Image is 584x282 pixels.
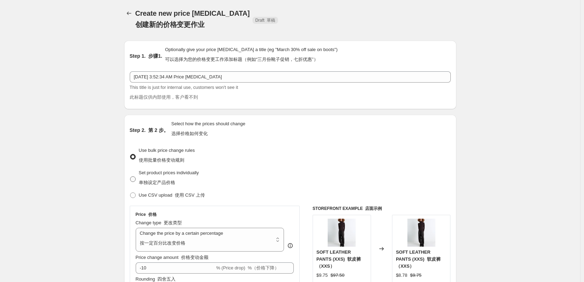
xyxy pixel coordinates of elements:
[148,212,157,217] font: 价格
[164,220,182,225] font: 更改类型
[136,255,208,260] span: Price change amount
[410,272,422,279] strike: $9.75
[171,131,208,136] font: 选择价格如何变化
[171,120,245,140] p: Select how the prices should change
[148,127,169,133] font: 第 2 步。
[135,9,250,28] span: Create new price [MEDICAL_DATA]
[267,18,275,23] font: 草稿
[165,57,318,62] font: 可以选择为您的价格变更工作添加标题（例如“三月份靴子促销，七折优惠”）
[396,256,441,269] font: 软皮裤（XXS）
[130,127,169,134] h2: Step 2.
[130,85,238,100] span: This title is just for internal use, customers won't see it
[139,180,175,185] font: 单独设定产品价格
[157,276,176,282] font: 四舍五入
[365,206,382,211] font: 店面示例
[139,192,205,198] span: Use CSV upload
[175,192,205,198] font: 使用 CSV 上传
[396,272,407,279] div: $8.78
[165,46,337,66] p: Optionally give your price [MEDICAL_DATA] a title (eg "March 30% off sale on boots")
[255,17,275,23] span: Draft
[130,94,198,100] font: 此标题仅供内部使用，客户看不到
[216,265,279,270] span: % (Price drop)
[136,276,176,282] span: Rounding
[139,148,195,163] span: Use bulk price change rules
[181,255,208,260] font: 价格变动金额
[139,170,199,185] span: Set product prices individually
[130,71,451,83] input: 30% off holiday sale
[135,21,205,28] font: 创建新的价格变更作业
[330,272,344,279] strike: $97.50
[407,219,435,247] img: PA1228_LL0146_BR560_1_4a702e2b-422c-4be0-8344-3a961a35bd83_80x.webp
[124,8,134,18] button: Price change jobs
[148,53,162,59] font: 步骤1.
[316,272,328,279] div: $9.75
[396,249,441,269] span: SOFT LEATHER PANTS (XXS)
[136,220,182,225] span: Change type
[136,262,215,274] input: -15
[130,52,162,59] h2: Step 1.
[136,212,157,217] h3: Price
[313,206,451,211] h6: STOREFRONT EXAMPLE
[316,249,361,269] span: SOFT LEATHER PANTS (XXS)
[139,157,184,163] font: 使用批量价格变动规则
[248,265,279,270] font: %（价格下降）
[287,242,294,249] div: help
[328,219,356,247] img: PA1228_LL0146_BR560_1_4a702e2b-422c-4be0-8344-3a961a35bd83_80x.webp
